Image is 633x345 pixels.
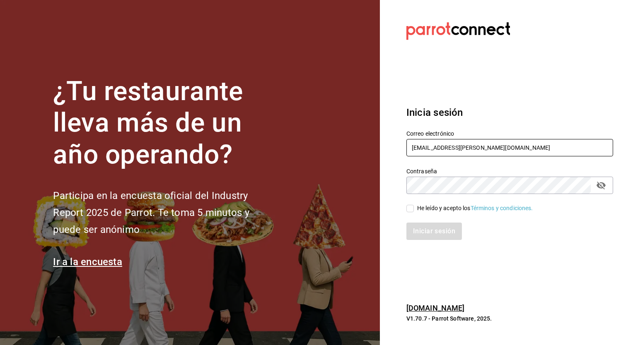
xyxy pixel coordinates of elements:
a: Ir a la encuesta [53,256,122,268]
h1: ¿Tu restaurante lleva más de un año operando? [53,76,277,171]
input: Ingresa tu correo electrónico [406,139,613,156]
label: Correo electrónico [406,130,613,136]
p: V1.70.7 - Parrot Software, 2025. [406,314,613,323]
a: [DOMAIN_NAME] [406,304,465,312]
a: Términos y condiciones. [471,205,533,211]
h2: Participa en la encuesta oficial del Industry Report 2025 de Parrot. Te toma 5 minutos y puede se... [53,187,277,238]
label: Contraseña [406,168,613,174]
div: He leído y acepto los [417,204,533,213]
h3: Inicia sesión [406,105,613,120]
button: passwordField [594,178,608,192]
